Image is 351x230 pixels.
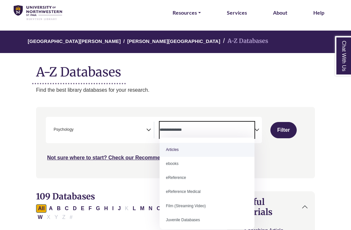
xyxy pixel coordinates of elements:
span: Psychology [54,127,73,133]
a: [PERSON_NAME][GEOGRAPHIC_DATA] [127,37,220,44]
button: Filter Results W [36,213,45,222]
button: Filter Results L [131,204,138,213]
button: Filter Results E [79,204,86,213]
nav: Search filters [36,107,315,178]
h1: A-Z Databases [36,60,315,79]
button: Filter Results H [102,204,110,213]
button: Submit for Search Results [270,122,297,138]
button: Helpful Tutorials [227,192,315,222]
a: About [273,8,287,17]
button: Filter Results O [155,204,162,213]
li: A-Z Databases [220,36,268,46]
button: Filter Results F [86,204,94,213]
li: Juvenile Databases [160,213,254,227]
p: Find the best library databases for your research. [36,86,315,94]
button: Filter Results G [94,204,102,213]
a: Services [227,8,247,17]
li: eReference [160,171,254,185]
button: Filter Results D [71,204,79,213]
a: Help [313,8,324,17]
button: Filter Results A [47,204,55,213]
button: Filter Results C [63,204,71,213]
div: Alpha-list to filter by first letter of database name [36,205,218,220]
button: Filter Results M [138,204,146,213]
a: Resources [173,8,201,17]
li: Psychology [51,127,73,133]
li: ebooks [160,157,254,171]
button: All [36,204,46,213]
span: 109 Databases [36,191,95,202]
textarea: Search [160,128,255,133]
button: Filter Results I [110,204,115,213]
a: [GEOGRAPHIC_DATA][PERSON_NAME] [28,37,121,44]
a: Not sure where to start? Check our Recommended Databases. [47,155,201,160]
li: Film (Streaming Video) [160,199,254,213]
li: eReference Medical [160,185,254,199]
li: Articles [160,143,254,157]
img: library_home [14,5,62,20]
button: Filter Results B [55,204,63,213]
nav: breadcrumb [36,31,315,53]
button: Filter Results J [116,204,123,213]
button: Filter Results N [147,204,154,213]
textarea: Search [75,128,78,133]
